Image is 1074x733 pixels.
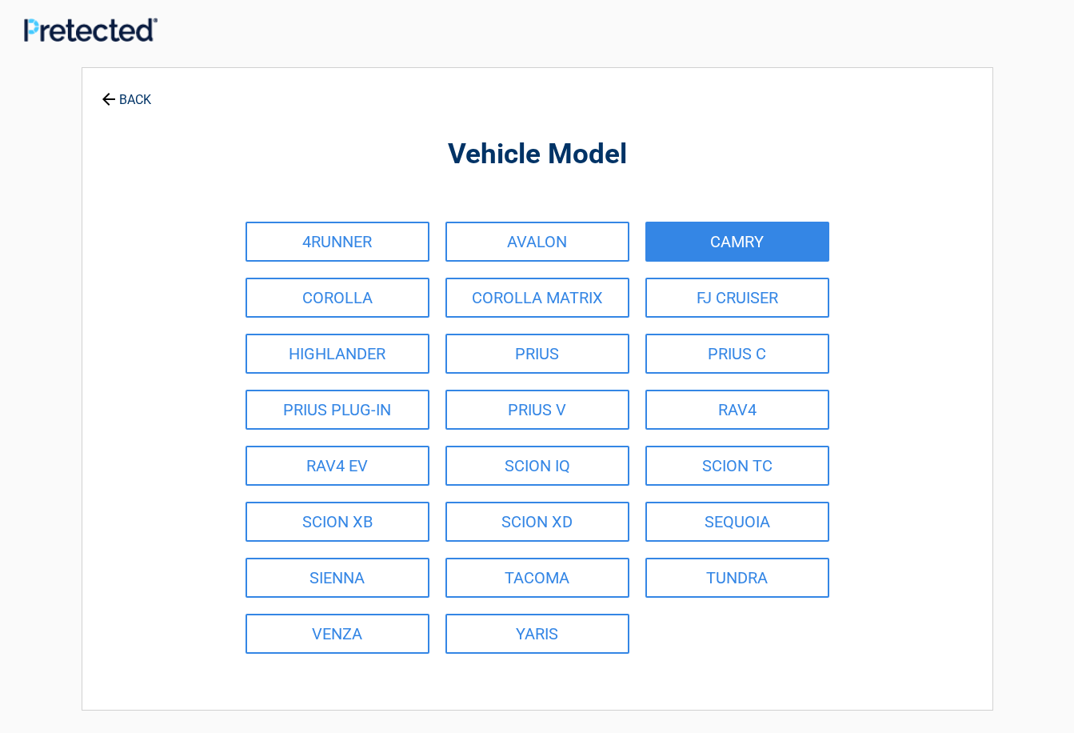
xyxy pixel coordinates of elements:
[246,558,429,598] a: SIENNA
[246,502,429,542] a: SCION XB
[246,446,429,486] a: RAV4 EV
[645,334,829,374] a: PRIUS C
[170,136,904,174] h2: Vehicle Model
[645,390,829,430] a: RAV4
[445,558,629,598] a: TACOMA
[246,614,429,654] a: VENZA
[246,390,429,430] a: PRIUS PLUG-IN
[445,334,629,374] a: PRIUS
[645,446,829,486] a: SCION TC
[445,614,629,654] a: YARIS
[645,502,829,542] a: SEQUOIA
[24,18,158,42] img: Main Logo
[445,502,629,542] a: SCION XD
[645,558,829,598] a: TUNDRA
[246,334,429,374] a: HIGHLANDER
[445,446,629,486] a: SCION IQ
[645,222,829,262] a: CAMRY
[445,222,629,262] a: AVALON
[98,78,154,106] a: BACK
[445,390,629,430] a: PRIUS V
[246,222,429,262] a: 4RUNNER
[645,278,829,318] a: FJ CRUISER
[246,278,429,318] a: COROLLA
[445,278,629,318] a: COROLLA MATRIX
